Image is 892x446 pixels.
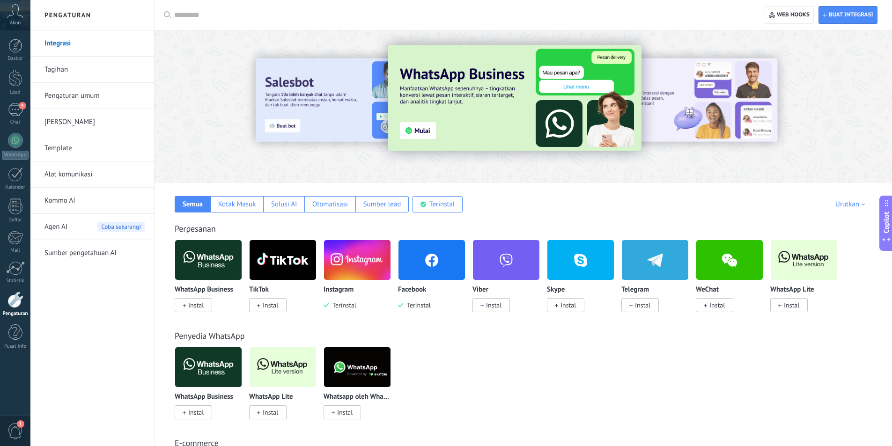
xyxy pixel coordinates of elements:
[2,344,29,350] div: Pusat Info
[249,347,324,431] div: WhatsApp Lite
[263,408,278,417] span: Instal
[473,237,539,283] img: viber.png
[709,301,725,309] span: Instal
[324,286,354,294] p: Instagram
[263,301,278,309] span: Instal
[560,301,576,309] span: Instal
[635,301,650,309] span: Instal
[578,58,777,142] img: Slide 1
[621,286,649,294] p: Telegram
[175,223,216,234] a: Perpesanan
[44,109,145,135] a: [PERSON_NAME]
[250,344,316,390] img: logo_main.png
[324,393,391,401] p: Whatsapp oleh Whatcrm dan Telphin
[472,286,488,294] p: Viber
[30,161,154,188] li: Alat komunikasi
[388,45,641,151] img: Slide 3
[17,420,24,428] span: 1
[30,109,154,135] li: Pengguna
[44,161,145,188] a: Alat komunikasi
[2,184,29,190] div: Kalender
[10,20,21,26] span: Akun
[547,240,621,323] div: Skype
[472,240,547,323] div: Viber
[398,240,472,323] div: Facebook
[312,200,348,209] div: Otomatisasi
[829,11,873,19] span: Buat integrasi
[249,286,269,294] p: TikTok
[30,57,154,83] li: Tagihan
[696,286,719,294] p: WeChat
[2,278,29,284] div: Statistik
[2,217,29,223] div: Daftar
[398,286,426,294] p: Facebook
[44,214,67,240] span: Agen AI
[324,344,391,390] img: logo_main.png
[30,188,154,214] li: Kommo AI
[547,237,614,283] img: skype.png
[403,301,431,309] span: Terinstal
[324,237,391,283] img: instagram.png
[30,30,154,57] li: Integrasi
[486,301,501,309] span: Instal
[770,286,814,294] p: WhatsApp Lite
[547,286,565,294] p: Skype
[249,393,293,401] p: WhatsApp Lite
[175,237,242,283] img: logo_main.png
[363,200,401,209] div: Sumber lead
[818,6,877,24] button: Buat integrasi
[19,102,26,110] span: 4
[44,214,145,240] a: Agen AICoba sekarang!
[835,200,868,209] div: Urutkan
[44,30,145,57] a: Integrasi
[329,301,356,309] span: Terinstal
[175,330,244,341] a: Penyedia WhatsApp
[256,58,455,142] img: Slide 2
[44,57,145,83] a: Tagihan
[30,83,154,109] li: Pengaturan umum
[784,301,799,309] span: Instal
[183,200,203,209] div: Semua
[777,11,810,19] span: Web hooks
[771,237,837,283] img: logo_main.png
[622,237,688,283] img: telegram.png
[2,89,29,95] div: Lead
[44,188,145,214] a: Kommo AI
[188,408,204,417] span: Instal
[429,200,455,209] div: Terinstal
[30,240,154,266] li: Sumber pengetahuan AI
[30,135,154,161] li: Template
[2,119,29,125] div: Chat
[188,301,204,309] span: Instal
[250,237,316,283] img: logo_main.png
[249,240,324,323] div: TikTok
[882,212,891,233] span: Copilot
[175,344,242,390] img: logo_main.png
[324,240,398,323] div: Instagram
[2,56,29,62] div: Dasbor
[2,248,29,254] div: Mail
[770,240,845,323] div: WhatsApp Lite
[398,237,465,283] img: facebook.png
[765,6,814,24] button: Web hooks
[175,393,233,401] p: WhatsApp Business
[44,135,145,161] a: Template
[97,222,145,232] span: Coba sekarang!
[2,311,29,317] div: Pengaturan
[44,240,145,266] a: Sumber pengetahuan AI
[30,214,154,240] li: Agen AI
[218,200,256,209] div: Kotak Masuk
[621,240,696,323] div: Telegram
[324,347,398,431] div: Whatsapp oleh Whatcrm dan Telphin
[696,237,763,283] img: wechat.png
[271,200,297,209] div: Solusi AI
[2,151,29,160] div: WhatsApp
[44,83,145,109] a: Pengaturan umum
[175,347,249,431] div: WhatsApp Business
[337,408,353,417] span: Instal
[175,286,233,294] p: WhatsApp Business
[175,240,249,323] div: WhatsApp Business
[696,240,770,323] div: WeChat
